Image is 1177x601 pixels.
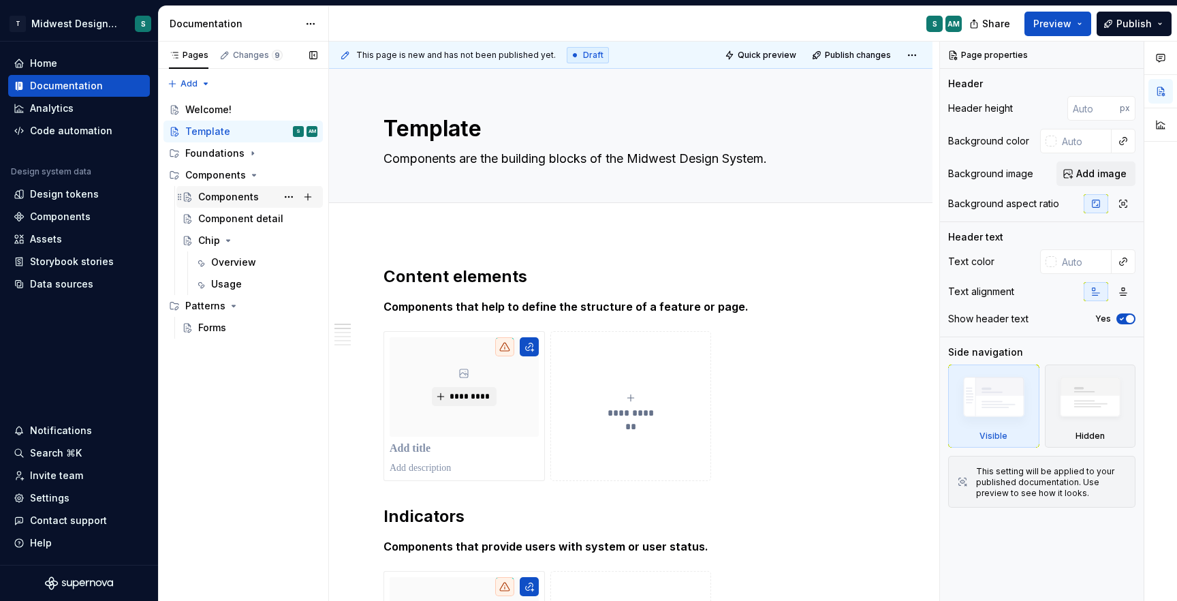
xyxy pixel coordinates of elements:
a: Data sources [8,273,150,295]
strong: Components that help to define the structure of a feature or page. [383,300,749,313]
div: Data sources [30,277,93,291]
div: Patterns [185,299,225,313]
div: Background color [948,134,1029,148]
div: Show header text [948,312,1029,326]
a: Component detail [176,208,323,230]
div: Forms [198,321,226,335]
div: Hidden [1076,431,1105,442]
div: Side navigation [948,345,1023,359]
div: S [932,18,937,29]
span: 9 [272,50,283,61]
div: Components [163,164,323,186]
div: Analytics [30,102,74,115]
div: T [10,16,26,32]
span: Publish [1116,17,1152,31]
div: Chip [198,234,220,247]
div: Design tokens [30,187,99,201]
textarea: Template [381,112,875,145]
div: Text color [948,255,994,268]
span: Publish changes [825,50,891,61]
div: Component detail [198,212,283,226]
span: Add image [1076,167,1127,181]
a: Overview [189,251,323,273]
div: Overview [211,256,256,269]
div: Code automation [30,124,112,138]
a: Documentation [8,75,150,97]
a: Code automation [8,120,150,142]
div: Background image [948,167,1033,181]
a: Chip [176,230,323,251]
div: Header height [948,102,1013,115]
button: Add [163,74,215,93]
button: Publish [1097,12,1172,36]
a: Home [8,52,150,74]
div: Hidden [1045,365,1136,448]
h2: Content elements [383,266,878,288]
div: Text alignment [948,285,1014,298]
div: Midwest Design System [31,17,119,31]
div: Header text [948,230,1003,244]
div: Settings [30,491,69,505]
div: Page tree [163,99,323,339]
div: Components [185,168,246,182]
span: Quick preview [738,50,796,61]
div: Components [30,210,91,224]
div: Home [30,57,57,70]
span: Draft [583,50,603,61]
input: Auto [1056,129,1112,153]
div: Changes [233,50,283,61]
div: AM [309,125,316,138]
div: S [141,18,146,29]
a: Components [8,206,150,228]
button: Publish changes [808,46,897,65]
div: Header [948,77,983,91]
span: Add [181,78,198,89]
div: Patterns [163,295,323,317]
div: Documentation [30,79,103,93]
button: Share [962,12,1019,36]
div: This setting will be applied to your published documentation. Use preview to see how it looks. [976,466,1127,499]
span: This page is new and has not been published yet. [356,50,556,61]
div: S [296,125,300,138]
a: Design tokens [8,183,150,205]
button: Contact support [8,510,150,531]
a: Assets [8,228,150,250]
span: Preview [1033,17,1071,31]
input: Auto [1067,96,1120,121]
a: Forms [176,317,323,339]
button: Preview [1024,12,1091,36]
div: Contact support [30,514,107,527]
div: Invite team [30,469,83,482]
div: AM [947,18,960,29]
textarea: Components are the building blocks of the Midwest Design System. [381,148,875,170]
div: Welcome! [185,103,232,117]
div: Storybook stories [30,255,114,268]
svg: Supernova Logo [45,576,113,590]
div: Pages [169,50,208,61]
label: Yes [1095,313,1111,324]
div: Components [198,190,259,204]
h2: Indicators [383,506,878,527]
button: TMidwest Design SystemS [3,9,155,38]
button: Search ⌘K [8,442,150,464]
div: Usage [211,277,242,291]
div: Foundations [185,147,245,160]
div: Notifications [30,424,92,437]
a: Storybook stories [8,251,150,273]
a: Analytics [8,97,150,119]
div: Foundations [163,142,323,164]
a: Welcome! [163,99,323,121]
a: Settings [8,487,150,509]
a: Usage [189,273,323,295]
div: Visible [979,431,1007,442]
div: Assets [30,232,62,246]
input: Auto [1056,249,1112,274]
strong: Components that provide users with system or user status. [383,540,708,553]
div: Template [185,125,230,138]
div: Background aspect ratio [948,197,1059,211]
button: Help [8,532,150,554]
div: Design system data [11,166,91,177]
p: px [1120,103,1130,114]
div: Search ⌘K [30,446,82,460]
